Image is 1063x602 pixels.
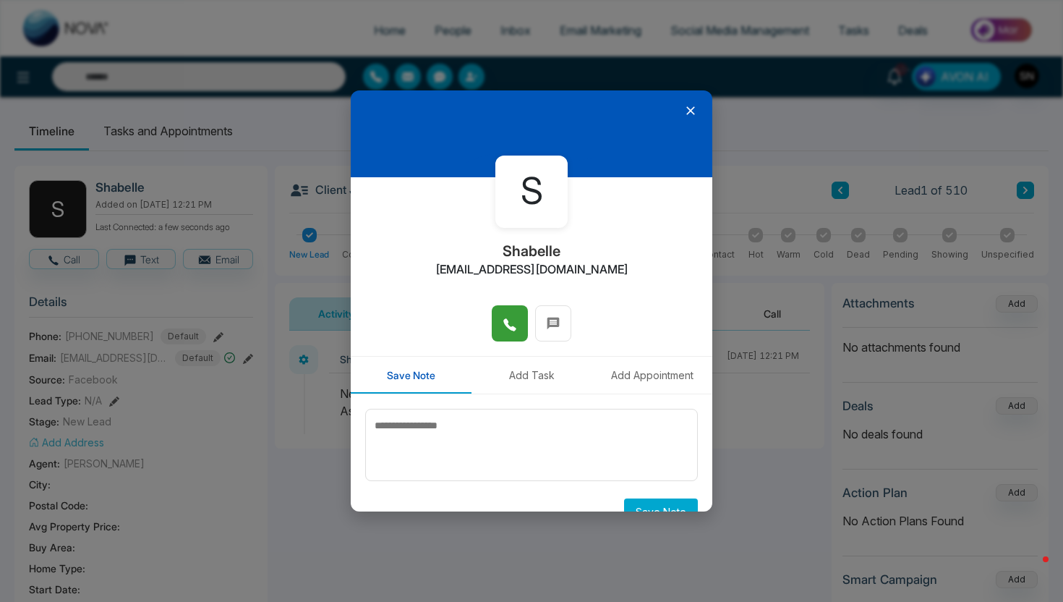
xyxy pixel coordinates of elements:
button: Add Task [471,357,592,394]
span: S [521,164,543,219]
h2: [EMAIL_ADDRESS][DOMAIN_NAME] [435,263,628,276]
iframe: Intercom live chat [1014,553,1049,588]
button: Save Note [624,499,698,525]
button: Save Note [351,357,471,394]
button: Add Appointment [592,357,712,394]
h2: Shabelle [503,242,560,260]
